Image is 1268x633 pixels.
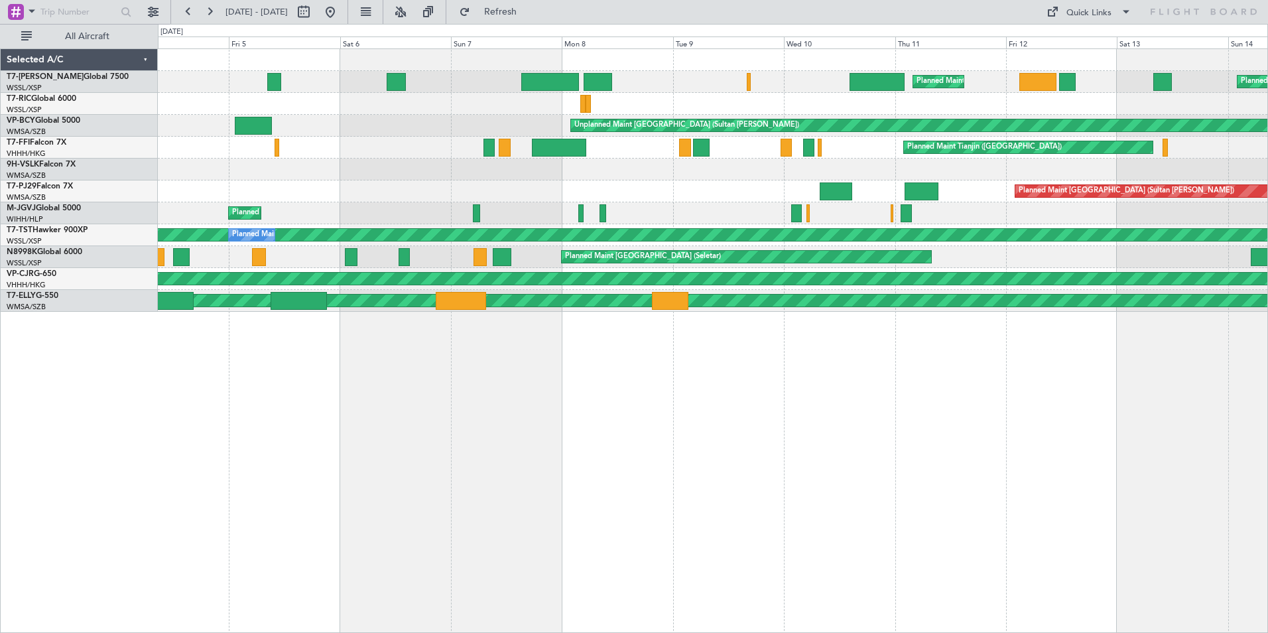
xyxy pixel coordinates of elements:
span: T7-PJ29 [7,182,36,190]
a: WMSA/SZB [7,171,46,180]
div: Unplanned Maint [GEOGRAPHIC_DATA] (Sultan [PERSON_NAME]) [574,115,799,135]
a: N8998KGlobal 6000 [7,248,82,256]
a: T7-[PERSON_NAME]Global 7500 [7,73,129,81]
div: Sat 13 [1117,36,1228,48]
a: 9H-VSLKFalcon 7X [7,161,76,169]
div: Planned Maint [GEOGRAPHIC_DATA] (Sultan [PERSON_NAME]) [1019,181,1234,201]
span: All Aircraft [34,32,140,41]
div: Thu 4 [118,36,229,48]
div: Planned Maint [232,225,281,245]
button: Quick Links [1040,1,1138,23]
input: Trip Number [40,2,117,22]
div: Thu 11 [895,36,1006,48]
div: Planned Maint [GEOGRAPHIC_DATA] (Seletar) [232,203,388,223]
div: Sun 7 [451,36,562,48]
div: Quick Links [1066,7,1111,20]
a: VP-BCYGlobal 5000 [7,117,80,125]
div: Tue 9 [673,36,784,48]
div: Planned Maint [GEOGRAPHIC_DATA] (Seletar) [565,247,721,267]
a: WIHH/HLP [7,214,43,224]
a: VHHH/HKG [7,280,46,290]
span: VP-BCY [7,117,35,125]
div: Mon 8 [562,36,672,48]
a: WMSA/SZB [7,192,46,202]
a: M-JGVJGlobal 5000 [7,204,81,212]
span: T7-TST [7,226,32,234]
a: WSSL/XSP [7,83,42,93]
a: WSSL/XSP [7,105,42,115]
a: VP-CJRG-650 [7,270,56,278]
div: Fri 5 [229,36,340,48]
div: Planned Maint Dubai (Al Maktoum Intl) [917,72,1047,92]
span: T7-RIC [7,95,31,103]
span: T7-FFI [7,139,30,147]
div: Planned Maint Tianjin ([GEOGRAPHIC_DATA]) [907,137,1062,157]
a: T7-FFIFalcon 7X [7,139,66,147]
span: 9H-VSLK [7,161,39,169]
a: T7-TSTHawker 900XP [7,226,88,234]
a: T7-PJ29Falcon 7X [7,182,73,190]
a: T7-ELLYG-550 [7,292,58,300]
span: T7-[PERSON_NAME] [7,73,84,81]
a: WMSA/SZB [7,302,46,312]
a: WSSL/XSP [7,258,42,268]
span: M-JGVJ [7,204,36,212]
a: T7-RICGlobal 6000 [7,95,76,103]
a: WMSA/SZB [7,127,46,137]
span: VP-CJR [7,270,34,278]
div: Wed 10 [784,36,895,48]
button: All Aircraft [15,26,144,47]
button: Refresh [453,1,533,23]
span: N8998K [7,248,37,256]
a: WSSL/XSP [7,236,42,246]
span: [DATE] - [DATE] [225,6,288,18]
span: T7-ELLY [7,292,36,300]
a: VHHH/HKG [7,149,46,159]
span: Refresh [473,7,529,17]
div: [DATE] [160,27,183,38]
div: Fri 12 [1006,36,1117,48]
div: Sat 6 [340,36,451,48]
